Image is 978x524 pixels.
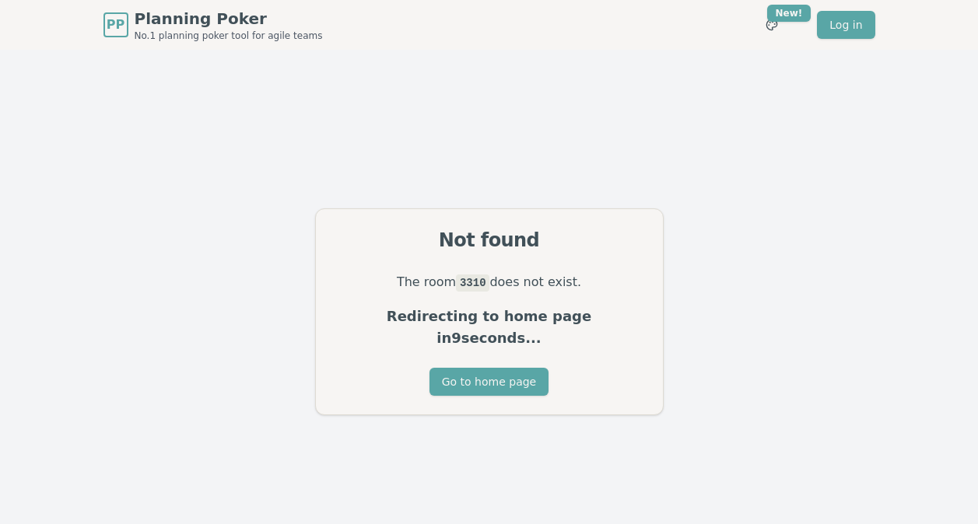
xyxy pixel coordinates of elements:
button: Go to home page [429,368,549,396]
a: PPPlanning PokerNo.1 planning poker tool for agile teams [103,8,323,42]
a: Log in [817,11,875,39]
span: PP [107,16,124,34]
code: 3310 [456,274,489,292]
button: New! [758,11,786,39]
div: Not found [335,228,644,253]
span: No.1 planning poker tool for agile teams [135,30,323,42]
p: Redirecting to home page in 9 seconds... [335,306,644,349]
p: The room does not exist. [335,271,644,293]
div: New! [767,5,811,22]
span: Planning Poker [135,8,323,30]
